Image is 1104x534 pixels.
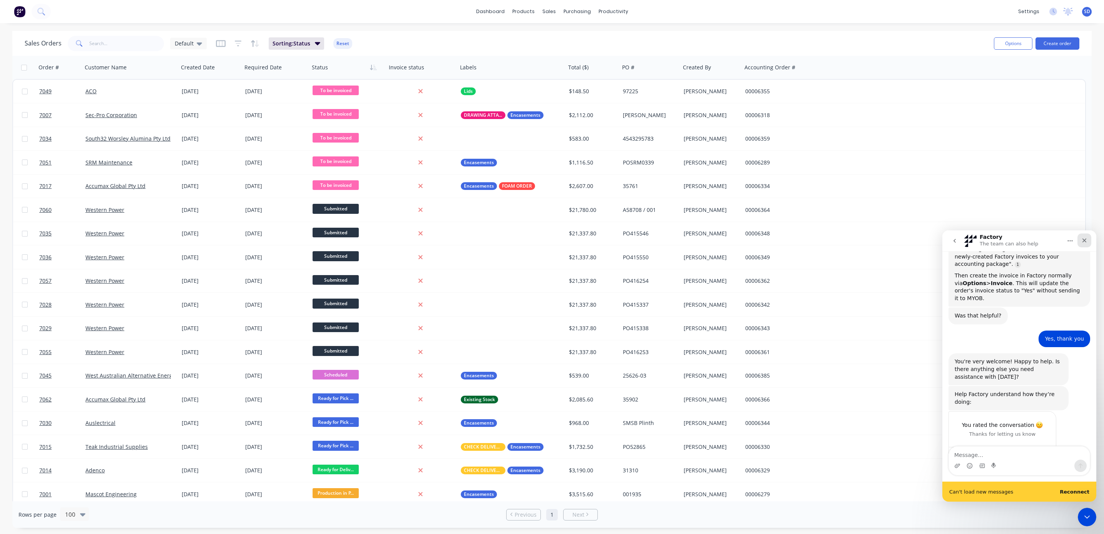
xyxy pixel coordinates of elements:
[623,206,675,214] div: A58708 / 001
[39,182,52,190] span: 7017
[745,324,831,332] div: 00006343
[85,230,124,237] a: Western Power
[569,254,614,261] div: $21,337.80
[569,396,614,403] div: $2,085.60
[684,372,736,380] div: [PERSON_NAME]
[313,109,359,119] span: To be invoiced
[12,82,59,89] div: Was that helpful?
[623,254,675,261] div: PO415550
[684,301,736,309] div: [PERSON_NAME]
[49,50,70,56] b: Invoice
[461,443,544,451] button: CHECK DELIVERY INSTRUCTIONSEncasements
[1084,8,1090,15] span: SD
[39,301,52,309] span: 7028
[745,111,831,119] div: 00006318
[313,299,359,308] span: Submitted
[20,50,44,56] b: Options
[515,511,537,519] span: Previous
[117,259,147,264] button: Reconnect
[182,348,239,356] div: [DATE]
[502,182,532,190] span: FOAM ORDER
[623,135,675,143] div: 4543295783
[684,87,736,95] div: [PERSON_NAME]
[85,135,171,142] a: South32 Worsley Alumina Pty Ltd
[132,229,144,242] button: Send a message…
[546,509,558,521] a: Page 1 is your current page
[684,467,736,474] div: [PERSON_NAME]
[245,135,306,143] div: [DATE]
[6,100,148,123] div: Sally says…
[461,159,497,166] button: Encasements
[39,348,52,356] span: 7055
[245,277,306,285] div: [DATE]
[18,15,43,22] b: Settings
[245,111,306,119] div: [DATE]
[39,222,85,245] a: 7035
[461,182,535,190] button: EncasementsFOAM ORDER
[464,443,502,451] span: CHECK DELIVERY INSTRUCTIONS
[245,159,306,166] div: [DATE]
[623,467,675,474] div: 31310
[39,198,85,222] a: 7060
[313,417,359,427] span: Ready for Pick ...
[245,490,306,498] div: [DATE]
[39,396,52,403] span: 7062
[623,277,675,285] div: PO416254
[85,111,137,119] a: Sec-Pro Corporation
[1014,6,1043,17] div: settings
[39,459,85,482] a: 7014
[6,156,148,181] div: Factory says…
[182,490,239,498] div: [DATE]
[39,104,85,127] a: 7007
[25,40,62,47] h1: Sales Orders
[684,324,736,332] div: [PERSON_NAME]
[564,511,597,519] a: Next page
[683,64,711,71] div: Created By
[569,490,614,498] div: $3,515.60
[85,64,127,71] div: Customer Name
[12,160,120,175] div: Help Factory understand how they’re doing:
[745,230,831,237] div: 00006348
[313,488,359,498] span: Production in P...
[37,232,43,238] button: Gif picker
[313,180,359,190] span: To be invoiced
[684,111,736,119] div: [PERSON_NAME]
[461,490,497,498] button: Encasements
[273,40,310,47] span: Sorting: Status
[744,64,795,71] div: Accounting Order #
[312,64,328,71] div: Status
[745,396,831,403] div: 00006366
[38,64,59,71] div: Order #
[461,467,544,474] button: CHECK DELIVERY INSTRUCTIONSEncasements
[623,87,675,95] div: 97225
[623,443,675,451] div: PO52865
[39,87,52,95] span: 7049
[313,370,359,380] span: Scheduled
[623,182,675,190] div: 35761
[85,443,148,450] a: Teak Industrial Supplies
[39,277,52,285] span: 7057
[572,511,584,519] span: Next
[72,31,79,37] a: Source reference 13415872:
[39,364,85,387] a: 7045
[684,206,736,214] div: [PERSON_NAME]
[464,182,494,190] span: Encasements
[85,396,146,403] a: Accumax Global Pty Ltd
[510,111,540,119] span: Encasements
[6,77,148,100] div: Factory says…
[182,111,239,119] div: [DATE]
[39,293,85,316] a: 7028
[182,443,239,451] div: [DATE]
[16,200,104,207] div: Thanks for letting us know
[507,511,540,519] a: Previous page
[745,182,831,190] div: 00006334
[510,443,540,451] span: Encasements
[684,277,736,285] div: [PERSON_NAME]
[182,467,239,474] div: [DATE]
[745,277,831,285] div: 00006362
[182,87,239,95] div: [DATE]
[245,254,306,261] div: [DATE]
